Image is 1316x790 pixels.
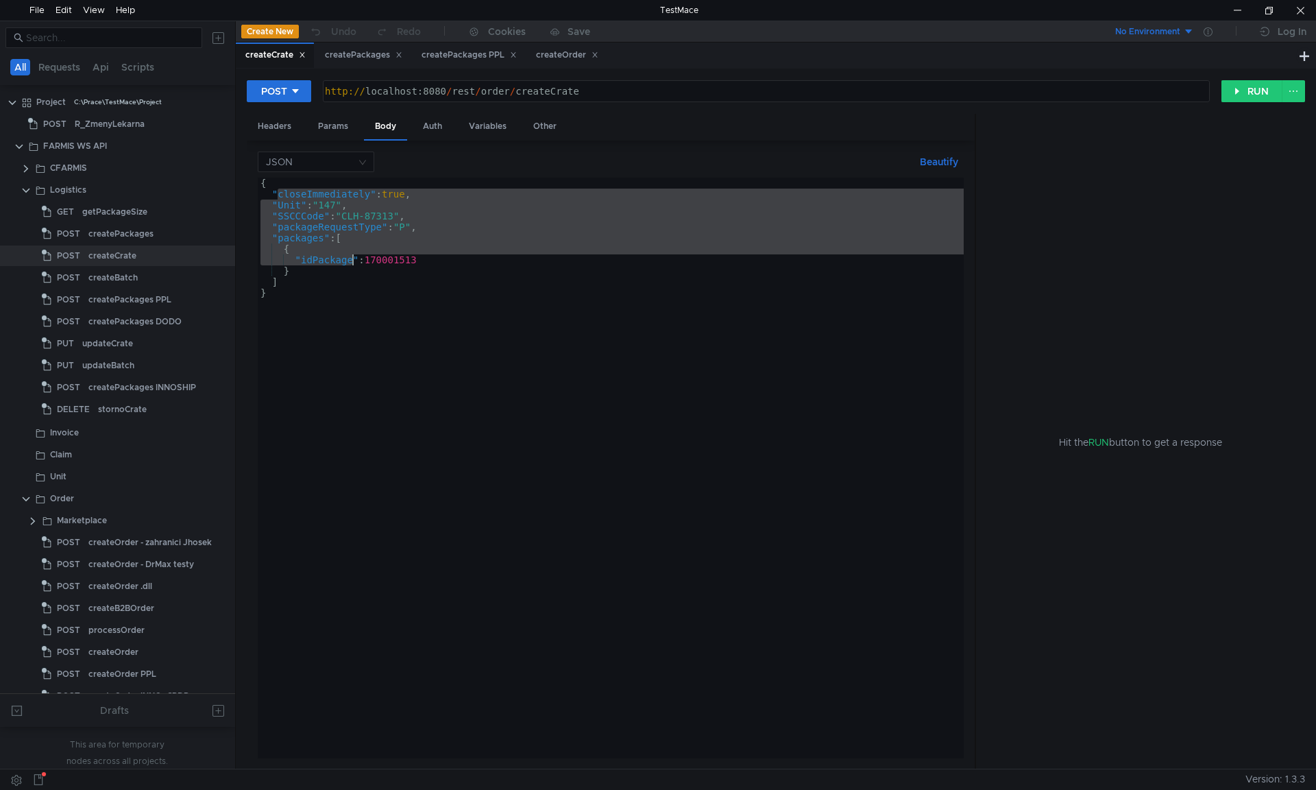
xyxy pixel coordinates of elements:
[247,114,302,139] div: Headers
[57,202,74,222] span: GET
[88,267,138,288] div: createBatch
[98,399,147,420] div: stornoCrate
[241,25,299,38] button: Create New
[10,59,30,75] button: All
[325,48,402,62] div: createPackages
[261,84,287,99] div: POST
[43,114,66,134] span: POST
[914,154,964,170] button: Beautify
[522,114,568,139] div: Other
[50,422,79,443] div: Invoice
[117,59,158,75] button: Scripts
[36,92,66,112] div: Project
[57,642,80,662] span: POST
[88,554,194,575] div: createOrder - DrMax testy
[75,114,145,134] div: R_ZmenyLekarna
[100,702,129,719] div: Drafts
[422,48,517,62] div: createPackages PPL
[43,136,107,156] div: FARMIS WS API
[57,510,107,531] div: Marketplace
[88,377,196,398] div: createPackages INNOSHIP
[57,267,80,288] span: POST
[1278,23,1306,40] div: Log In
[245,48,306,62] div: createCrate
[26,30,194,45] input: Search...
[412,114,453,139] div: Auth
[88,59,113,75] button: Api
[57,246,80,266] span: POST
[1245,769,1305,789] span: Version: 1.3.3
[88,532,212,553] div: createOrder - zahranici Jhosek
[397,23,421,40] div: Redo
[1059,435,1222,450] span: Hit the button to get a response
[82,355,134,376] div: updateBatch
[88,664,156,684] div: createOrder PPL
[57,289,80,310] span: POST
[50,180,86,200] div: Logistics
[458,114,517,139] div: Variables
[34,59,84,75] button: Requests
[331,23,356,40] div: Undo
[57,598,80,619] span: POST
[57,532,80,553] span: POST
[1099,21,1194,43] button: No Environment
[307,114,359,139] div: Params
[88,620,145,641] div: processOrder
[82,202,147,222] div: getPackageSize
[88,598,154,619] div: createB2BOrder
[57,333,74,354] span: PUT
[88,246,136,266] div: createCrate
[50,466,66,487] div: Unit
[88,311,182,332] div: createPackages DODO
[74,92,162,112] div: C:\Prace\TestMace\Project
[247,80,311,102] button: POST
[88,576,152,597] div: createOrder .dll
[536,48,598,62] div: createOrder
[366,21,430,42] button: Redo
[488,23,526,40] div: Cookies
[57,311,80,332] span: POST
[1221,80,1282,102] button: RUN
[50,488,74,509] div: Order
[57,576,80,597] span: POST
[364,114,407,141] div: Body
[1088,436,1109,448] span: RUN
[299,21,366,42] button: Undo
[1115,25,1180,38] div: No Environment
[50,158,87,178] div: CFARMIS
[88,686,189,706] div: createOrder INNO_CPDR
[57,377,80,398] span: POST
[57,620,80,641] span: POST
[82,333,133,354] div: updateCrate
[57,355,74,376] span: PUT
[88,224,154,244] div: createPackages
[568,27,590,36] div: Save
[88,289,171,310] div: createPackages PPL
[57,664,80,684] span: POST
[57,554,80,575] span: POST
[50,444,72,465] div: Claim
[88,642,138,662] div: createOrder
[57,686,80,706] span: POST
[57,399,90,420] span: DELETE
[57,224,80,244] span: POST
